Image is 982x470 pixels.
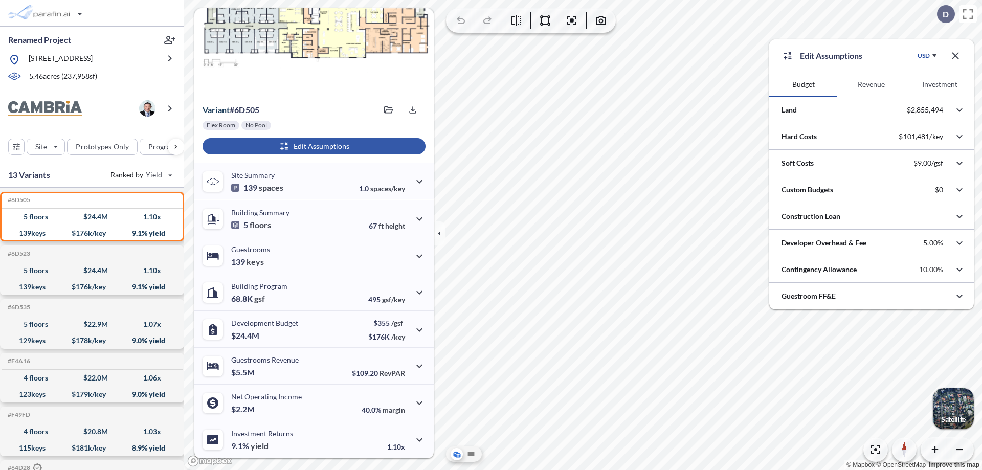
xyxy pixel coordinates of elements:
span: height [385,221,405,230]
span: margin [383,406,405,414]
p: $0 [935,185,943,194]
p: [STREET_ADDRESS] [29,53,93,66]
p: Hard Costs [782,131,817,142]
p: $2.2M [231,404,256,414]
button: Prototypes Only [67,139,138,155]
a: Mapbox homepage [187,455,232,467]
h5: Click to copy the code [6,304,30,311]
span: spaces [259,183,283,193]
p: $109.20 [352,369,405,377]
p: Site Summary [231,171,275,180]
button: Budget [769,72,837,97]
a: Improve this map [929,461,979,468]
p: Prototypes Only [76,142,129,152]
p: No Pool [245,121,267,129]
span: gsf/key [382,295,405,304]
p: 68.8K [231,294,265,304]
button: Site Plan [465,448,477,460]
span: Yield [146,170,163,180]
p: Satellite [941,415,966,423]
p: Flex Room [207,121,235,129]
p: Land [782,105,797,115]
img: user logo [139,100,155,117]
button: Program [140,139,195,155]
h5: Click to copy the code [6,196,30,204]
p: 139 [231,257,264,267]
img: Switcher Image [933,388,974,429]
p: Net Operating Income [231,392,302,401]
p: Guestroom FF&E [782,291,836,301]
p: Soft Costs [782,158,814,168]
p: 10.00% [919,265,943,274]
span: gsf [254,294,265,304]
button: Switcher ImageSatellite [933,388,974,429]
p: $2,855,494 [907,105,943,115]
button: Aerial View [451,448,463,460]
button: Site [27,139,65,155]
p: Development Budget [231,319,298,327]
p: 5.46 acres ( 237,958 sf) [29,71,97,82]
p: D [943,10,949,19]
p: $24.4M [231,330,261,341]
span: ft [378,221,384,230]
p: Construction Loan [782,211,840,221]
p: 9.1% [231,441,269,451]
p: Guestrooms Revenue [231,355,299,364]
h5: Click to copy the code [6,357,30,365]
p: # 6d505 [203,105,259,115]
p: Guestrooms [231,245,270,254]
a: Mapbox [846,461,875,468]
span: Variant [203,105,230,115]
p: $355 [368,319,405,327]
span: spaces/key [370,184,405,193]
p: $5.5M [231,367,256,377]
p: 40.0% [362,406,405,414]
span: /key [391,332,405,341]
p: Building Summary [231,208,289,217]
p: $9.00/gsf [913,159,943,168]
span: floors [250,220,271,230]
p: Site [35,142,47,152]
p: 13 Variants [8,169,50,181]
p: $101,481/key [899,132,943,141]
p: Program [148,142,177,152]
span: RevPAR [380,369,405,377]
button: Edit Assumptions [203,138,426,154]
p: 67 [369,221,405,230]
button: Revenue [837,72,905,97]
p: Building Program [231,282,287,290]
p: 1.10x [387,442,405,451]
p: Contingency Allowance [782,264,857,275]
button: Investment [906,72,974,97]
p: Renamed Project [8,34,71,46]
h5: Click to copy the code [6,250,30,257]
p: 1.0 [359,184,405,193]
img: BrandImage [8,101,82,117]
p: 5.00% [923,238,943,248]
h5: Click to copy the code [6,411,30,418]
p: Investment Returns [231,429,293,438]
p: 139 [231,183,283,193]
button: Ranked by Yield [102,167,179,183]
a: OpenStreetMap [876,461,926,468]
p: Edit Assumptions [800,50,862,62]
span: /gsf [391,319,403,327]
p: 5 [231,220,271,230]
p: $176K [368,332,405,341]
div: USD [918,52,930,60]
p: Developer Overhead & Fee [782,238,866,248]
p: 495 [368,295,405,304]
p: Custom Budgets [782,185,833,195]
span: yield [251,441,269,451]
span: keys [247,257,264,267]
